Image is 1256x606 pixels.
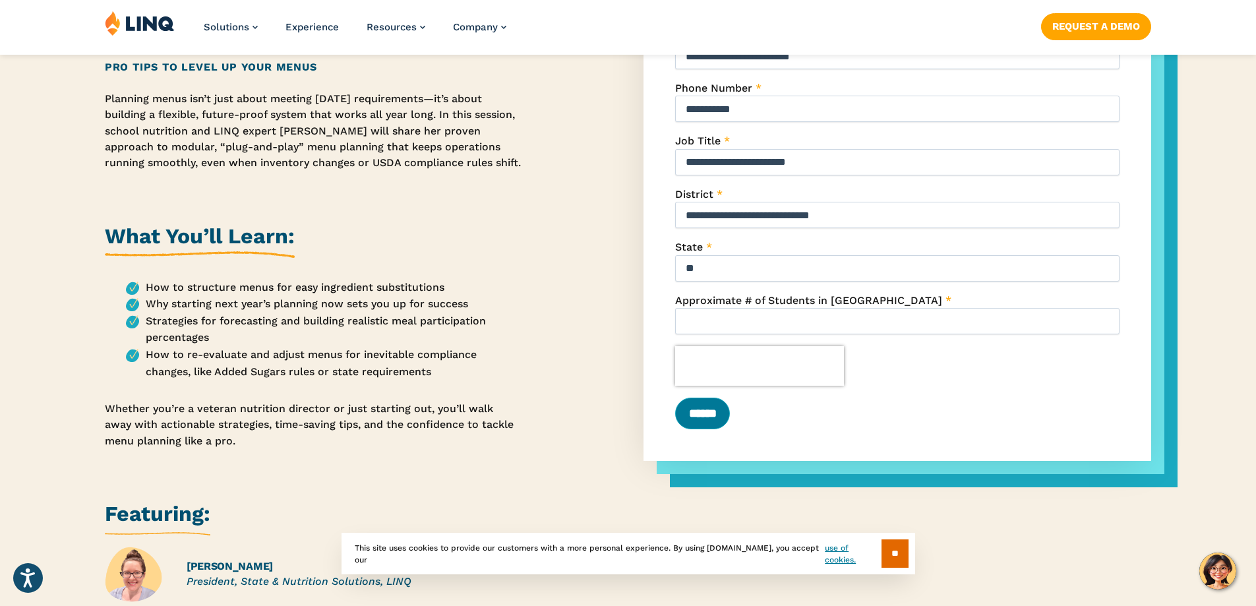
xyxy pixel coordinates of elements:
nav: Button Navigation [1041,11,1151,40]
span: Solutions [204,21,249,33]
span: Resources [367,21,417,33]
h2: What You’ll Learn: [105,222,295,258]
iframe: reCAPTCHA [675,346,844,386]
img: LINQ | K‑12 Software [105,11,175,36]
li: Why starting next year’s planning now sets you up for success [126,295,523,313]
a: Request a Demo [1041,13,1151,40]
li: How to re-evaluate and adjust menus for inevitable compliance changes, like Added Sugars rules or... [126,346,523,380]
p: Whether you’re a veteran nutrition director or just starting out, you’ll walk away with actionabl... [105,401,523,449]
a: Solutions [204,21,258,33]
a: use of cookies. [825,542,881,566]
span: Phone Number [675,82,752,94]
a: Resources [367,21,425,33]
div: This site uses cookies to provide our customers with a more personal experience. By using [DOMAIN... [342,533,915,574]
span: Company [453,21,498,33]
button: Hello, have a question? Let’s chat. [1199,553,1236,590]
a: Experience [285,21,339,33]
li: How to structure menus for easy ingredient substitutions [126,279,523,296]
h2: Pro Tips to Level Up Your Menus [105,59,523,75]
nav: Primary Navigation [204,11,506,54]
span: Approximate # of Students in [GEOGRAPHIC_DATA] [675,294,942,307]
li: Strategies for forecasting and building realistic meal participation percentages [126,313,523,346]
span: Job Title [675,135,721,147]
h2: Featuring: [105,499,210,535]
a: Company [453,21,506,33]
span: District [675,188,713,200]
p: Planning menus isn’t just about meeting [DATE] requirements—it’s about building a flexible, futur... [105,91,523,171]
span: State [675,241,703,253]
